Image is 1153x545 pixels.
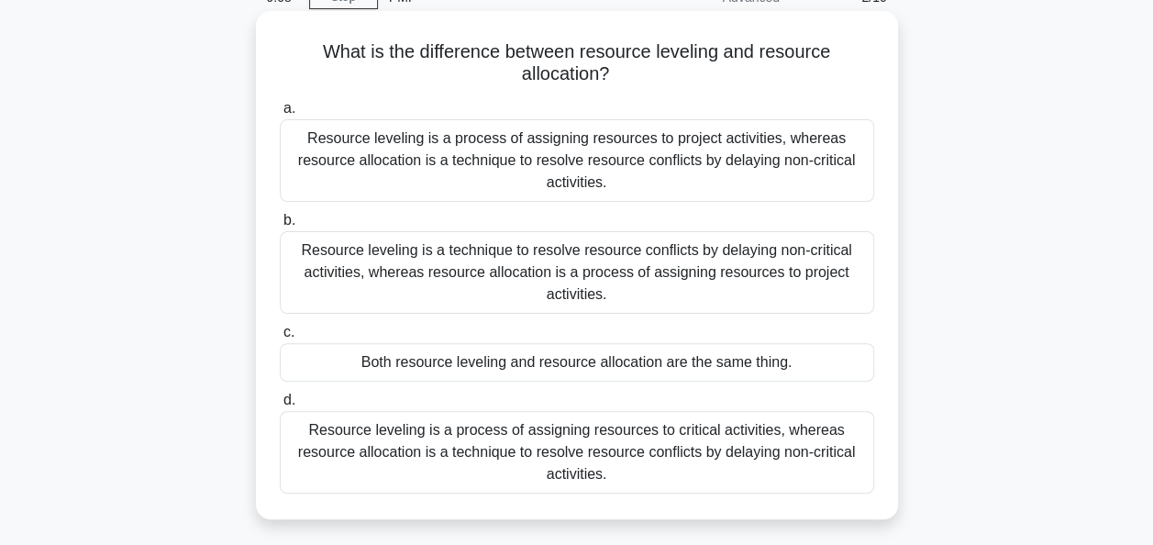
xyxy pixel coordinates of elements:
h5: What is the difference between resource leveling and resource allocation? [278,40,876,86]
span: b. [283,212,295,228]
div: Resource leveling is a process of assigning resources to critical activities, whereas resource al... [280,411,874,494]
div: Resource leveling is a process of assigning resources to project activities, whereas resource all... [280,119,874,202]
span: d. [283,392,295,407]
span: a. [283,100,295,116]
span: c. [283,324,294,339]
div: Both resource leveling and resource allocation are the same thing. [280,343,874,382]
div: Resource leveling is a technique to resolve resource conflicts by delaying non-critical activitie... [280,231,874,314]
